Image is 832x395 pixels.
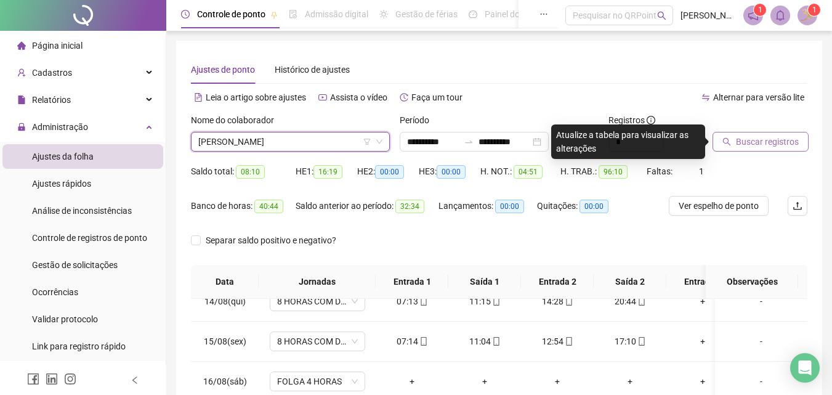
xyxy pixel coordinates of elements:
div: + [676,335,729,348]
span: bell [775,10,786,21]
span: youtube [318,93,327,102]
div: 17:10 [604,335,656,348]
div: Open Intercom Messenger [790,353,820,383]
div: HE 3: [419,165,480,179]
span: mobile [491,337,501,346]
button: Ver espelho de ponto [669,196,769,216]
span: instagram [64,373,76,385]
div: 20:44 [604,295,656,308]
span: swap-right [464,137,474,147]
th: Entrada 1 [376,265,448,299]
span: Página inicial [32,41,83,51]
div: + [604,375,656,388]
span: Cadastros [32,68,72,78]
span: mobile [563,337,573,346]
span: Ocorrências [32,287,78,297]
span: pushpin [270,11,278,18]
div: Saldo anterior ao período: [296,199,438,213]
span: FOLGA 4 HORAS [277,372,358,391]
span: Ver espelho de ponto [679,199,759,213]
span: swap [701,93,710,102]
span: mobile [491,297,501,306]
sup: Atualize o seu contato no menu Meus Dados [808,4,820,16]
div: Quitações: [537,199,623,213]
span: Relatórios [32,95,71,105]
span: sun [379,10,388,18]
span: upload [793,201,802,211]
span: to [464,137,474,147]
span: info-circle [647,116,655,124]
div: H. TRAB.: [560,165,647,179]
span: Link para registro rápido [32,341,126,351]
span: Histórico de ajustes [275,65,350,75]
span: 16:19 [313,165,342,179]
span: 00:00 [495,200,524,213]
span: Controle de registros de ponto [32,233,147,243]
span: filter [363,138,371,145]
span: 32:34 [395,200,424,213]
div: + [676,375,729,388]
span: Faça um tour [411,92,462,102]
span: Separar saldo positivo e negativo? [201,234,341,247]
div: HE 1: [296,165,357,179]
th: Entrada 2 [521,265,594,299]
span: Faltas: [647,166,674,176]
span: linkedin [46,373,58,385]
span: facebook [27,373,39,385]
div: 14:28 [531,295,584,308]
span: Painel do DP [485,9,533,19]
span: Assista o vídeo [330,92,387,102]
th: Observações [706,265,798,299]
span: clock-circle [181,10,190,18]
div: 11:04 [458,335,511,348]
th: Saída 2 [594,265,666,299]
th: Saída 1 [448,265,521,299]
span: Leia o artigo sobre ajustes [206,92,306,102]
div: HE 2: [357,165,419,179]
span: Ajustes rápidos [32,179,91,189]
span: history [400,93,408,102]
span: mobile [636,297,646,306]
div: - [725,375,798,388]
span: user-add [17,68,26,77]
span: Controle de ponto [197,9,265,19]
span: Gestão de solicitações [32,260,118,270]
span: 1 [699,166,704,176]
span: mobile [418,297,428,306]
span: 00:00 [375,165,404,179]
div: 11:15 [458,295,511,308]
span: 08:10 [236,165,265,179]
div: Saldo total: [191,165,296,179]
label: Nome do colaborador [191,113,282,127]
div: - [725,295,798,308]
span: Análise de inconsistências [32,206,132,216]
span: 00:00 [580,200,608,213]
span: 1 [812,6,817,14]
span: down [376,138,383,145]
div: + [531,375,584,388]
span: 16/08(sáb) [203,377,247,386]
span: mobile [418,337,428,346]
div: Banco de horas: [191,199,296,213]
span: file [17,96,26,104]
button: Buscar registros [713,132,809,152]
span: 8 HORAS COM DUAS HORAS DE INTERVALO [277,332,358,351]
span: Registros [608,113,655,127]
span: 1 [758,6,762,14]
span: dashboard [469,10,477,18]
span: file-done [289,10,297,18]
div: - [725,335,798,348]
div: H. NOT.: [480,165,560,179]
span: CICERO RAIMUNDO PEREIRA [198,132,382,151]
span: 40:44 [254,200,283,213]
div: Lançamentos: [438,199,537,213]
th: Entrada 3 [666,265,739,299]
span: 14/08(qui) [204,296,246,306]
span: 8 HORAS COM DUAS HORAS DE INTERVALO [277,292,358,311]
div: 07:13 [386,295,438,308]
span: mobile [563,297,573,306]
span: Buscar registros [736,135,799,149]
div: + [386,375,438,388]
span: search [657,11,666,20]
span: Ajustes de ponto [191,65,255,75]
